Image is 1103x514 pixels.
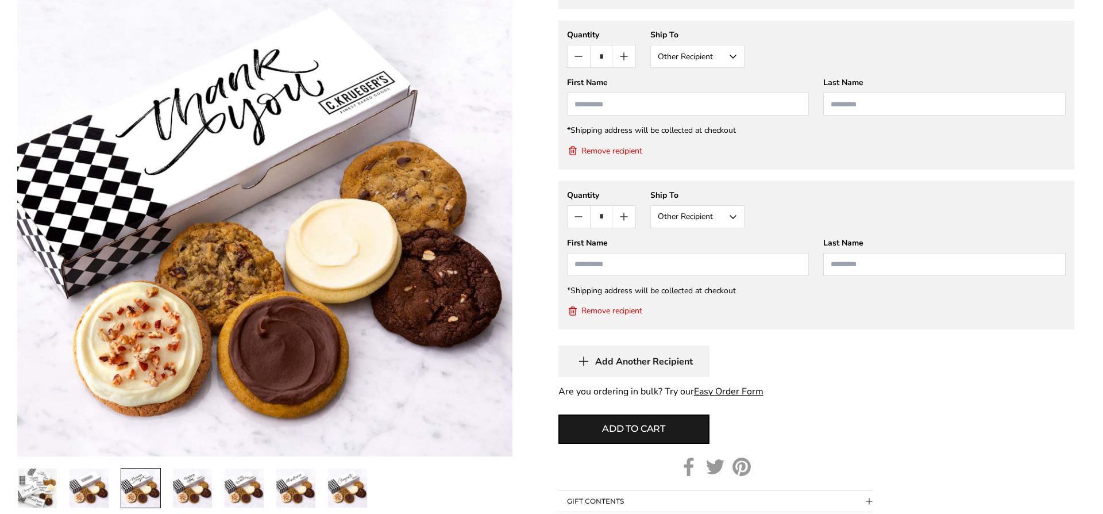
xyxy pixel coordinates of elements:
[590,206,612,228] input: Quantity
[595,356,693,367] span: Add Another Recipient
[18,469,57,508] img: Every Occasion Half Dozen Sampler - Assorted Cookies - Select a Message
[823,237,1066,248] div: Last Name
[558,181,1074,329] gfm-form: New recipient
[224,468,264,508] a: 5 / 7
[568,45,590,67] button: Count minus
[225,469,264,508] img: Every Occasion Half Dozen Sampler - Assorted Cookies - Select a Message
[650,29,745,40] div: Ship To
[121,468,161,508] a: 3 / 7
[567,93,809,116] input: First Name
[567,29,636,40] div: Quantity
[9,470,119,505] iframe: Sign Up via Text for Offers
[121,469,160,508] img: Every Occasion Half Dozen Sampler - Assorted Cookies - Select a Message
[276,469,315,508] img: Every Occasion Half Dozen Sampler - Assorted Cookies - Select a Message
[558,21,1074,169] gfm-form: New recipient
[173,469,212,508] img: Every Occasion Half Dozen Sampler - Assorted Cookies - Select a Message
[558,386,1074,397] div: Are you ordering in bulk? Try our
[823,253,1066,276] input: Last Name
[680,458,698,476] a: Facebook
[558,346,709,377] button: Add Another Recipient
[568,206,590,228] button: Count minus
[706,458,724,476] a: Twitter
[590,45,612,67] input: Quantity
[567,253,809,276] input: First Name
[276,468,316,508] a: 6 / 7
[327,468,368,508] a: 7 / 7
[567,190,636,201] div: Quantity
[732,458,751,476] a: Pinterest
[17,468,57,508] a: 1 / 7
[70,469,109,508] img: Every Occasion Half Dozen Sampler - Assorted Cookies - Select a Message
[567,237,809,248] div: First Name
[172,468,213,508] a: 4 / 7
[823,93,1066,116] input: Last Name
[567,305,642,317] button: Remove recipient
[69,468,109,508] a: 2 / 7
[567,145,642,156] button: Remove recipient
[328,469,367,508] img: Every Occasion Half Dozen Sampler - Assorted Cookies - Select a Message
[602,422,665,436] span: Add to cart
[823,77,1066,88] div: Last Name
[694,385,763,398] a: Easy Order Form
[650,45,745,68] button: Other Recipient
[567,77,809,88] div: First Name
[650,205,745,228] button: Other Recipient
[567,125,1066,136] div: *Shipping address will be collected at checkout
[612,45,635,67] button: Count plus
[558,490,873,512] button: Collapsible block button
[650,190,745,201] div: Ship To
[612,206,635,228] button: Count plus
[558,415,709,444] button: Add to cart
[567,285,1066,296] div: *Shipping address will be collected at checkout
